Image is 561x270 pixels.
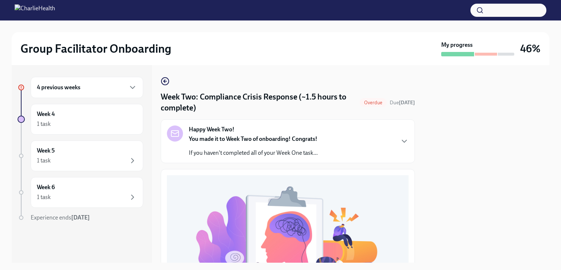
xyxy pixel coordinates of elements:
[520,42,541,55] h3: 46%
[441,41,473,49] strong: My progress
[161,91,357,113] h4: Week Two: Compliance Crisis Response (~1.5 hours to complete)
[37,157,51,165] div: 1 task
[37,110,55,118] h6: Week 4
[189,149,318,157] p: If you haven't completed all of your Week One task...
[390,99,415,106] span: September 16th, 2025 08:00
[37,183,55,191] h6: Week 6
[37,120,51,128] div: 1 task
[390,100,415,106] span: Due
[31,77,143,98] div: 4 previous weeks
[399,100,415,106] strong: [DATE]
[20,41,171,56] h2: Group Facilitator Onboarding
[189,135,317,142] strong: You made it to Week Two of onboarding! Congrats!
[18,140,143,171] a: Week 51 task
[37,147,55,155] h6: Week 5
[71,214,90,221] strong: [DATE]
[360,100,387,105] span: Overdue
[189,125,234,134] strong: Happy Week Two!
[18,104,143,135] a: Week 41 task
[37,83,80,91] h6: 4 previous weeks
[31,214,90,221] span: Experience ends
[15,4,55,16] img: CharlieHealth
[37,193,51,201] div: 1 task
[18,177,143,208] a: Week 61 task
